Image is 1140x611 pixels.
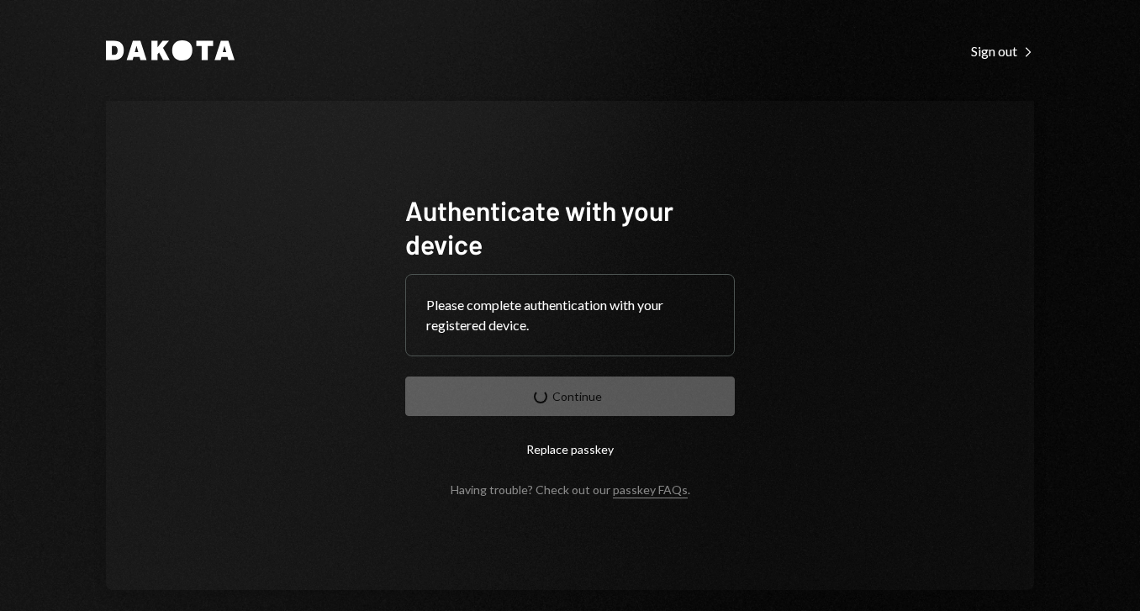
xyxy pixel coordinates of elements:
[971,43,1034,60] div: Sign out
[405,429,735,469] button: Replace passkey
[426,295,714,335] div: Please complete authentication with your registered device.
[451,482,690,497] div: Having trouble? Check out our .
[613,482,688,498] a: passkey FAQs
[971,41,1034,60] a: Sign out
[405,193,735,261] h1: Authenticate with your device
